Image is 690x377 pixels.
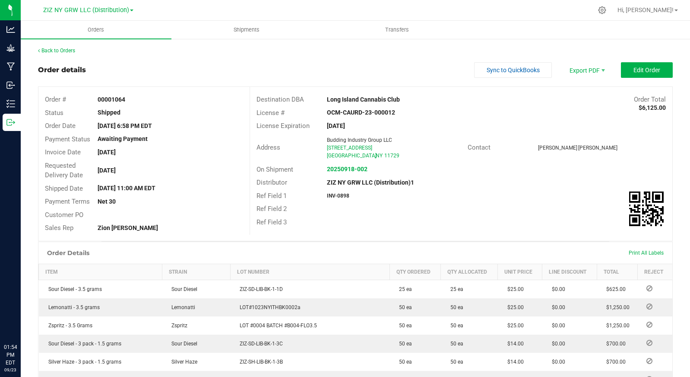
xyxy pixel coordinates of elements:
inline-svg: Inbound [6,81,15,89]
span: Print All Labels [629,250,664,256]
span: Reject Inventory [643,340,656,345]
th: Reject [638,264,672,280]
span: LOT #0004 BATCH #B004-FLO3.5 [235,323,317,329]
strong: ZIZ NY GRW LLC (Distribution)1 [327,179,414,186]
span: Order Total [634,96,666,103]
span: 25 ea [395,286,412,292]
span: ZIZ-SD-LIB-BK-1-1D [235,286,283,292]
th: Item [39,264,162,280]
span: ZIZ NY GRW LLC (Distribution) [43,6,129,14]
span: [PERSON_NAME] [538,145,577,151]
inline-svg: Manufacturing [6,62,15,71]
span: $25.00 [503,304,524,310]
button: Edit Order [621,62,673,78]
div: Order details [38,65,86,75]
span: Sales Rep [45,224,73,232]
span: 50 ea [446,304,463,310]
span: Sync to QuickBooks [487,67,540,73]
span: Hi, [PERSON_NAME]! [617,6,674,13]
a: Orders [21,21,171,39]
span: $700.00 [602,341,626,347]
strong: [DATE] 6:58 PM EDT [98,122,152,129]
span: Reject Inventory [643,304,656,309]
p: 01:54 PM EDT [4,343,17,367]
span: Reject Inventory [643,286,656,291]
strong: Shipped [98,109,120,116]
span: Ref Field 1 [256,192,287,200]
inline-svg: Outbound [6,118,15,127]
strong: OCM-CAURD-23-000012 [327,109,395,116]
strong: 00001064 [98,96,125,103]
span: Requested Delivery Date [45,162,83,179]
th: Qty Allocated [441,264,498,280]
span: Sour Diesel - 3 pack - 1.5 grams [44,341,121,347]
span: Zspritz - 3.5 Grams [44,323,92,329]
span: $0.00 [548,359,565,365]
span: Sour Diesel [167,286,197,292]
li: Export PDF [560,62,612,78]
span: Customer PO [45,211,83,219]
span: Orders [76,26,116,34]
span: 50 ea [395,341,412,347]
th: Total [597,264,638,280]
span: Sour Diesel - 3.5 grams [44,286,102,292]
span: 50 ea [395,323,412,329]
span: 11729 [384,153,399,159]
strong: [DATE] [98,167,116,174]
span: Reject Inventory [643,358,656,364]
span: $0.00 [548,304,565,310]
span: Payment Terms [45,198,90,205]
span: License # [256,109,285,117]
span: $14.00 [503,359,524,365]
span: Contact [468,144,491,151]
span: , [375,153,376,159]
a: Transfers [322,21,473,39]
span: 50 ea [395,304,412,310]
span: Invoice Date [45,148,81,156]
span: Silver Haze [167,359,197,365]
span: $1,250.00 [602,304,630,310]
span: Address [256,144,280,151]
strong: $6,125.00 [639,104,666,111]
span: NY [376,153,383,159]
th: Strain [162,264,230,280]
strong: [DATE] [327,122,345,129]
span: Shipments [222,26,271,34]
span: Transfers [373,26,421,34]
button: Sync to QuickBooks [474,62,552,78]
span: Distributor [256,179,287,186]
span: $0.00 [548,286,565,292]
p: 09/23 [4,367,17,373]
strong: [DATE] [98,149,116,156]
span: Lemonatti - 3.5 grams [44,304,100,310]
span: Payment Status [45,135,90,143]
img: Scan me! [629,192,664,226]
a: 20250918-002 [327,166,367,173]
span: $625.00 [602,286,626,292]
span: ZIZ-SH-LIB-BK-1-3B [235,359,283,365]
span: License Expiration [256,122,310,130]
inline-svg: Inventory [6,99,15,108]
span: $0.00 [548,323,565,329]
h1: Order Details [47,249,89,256]
span: Shipped Date [45,185,83,192]
span: Budding Industry Group LLC [327,137,392,143]
strong: Net 30 [98,198,116,205]
span: Status [45,109,63,117]
qrcode: 00001064 [629,192,664,226]
span: 50 ea [395,359,412,365]
span: [STREET_ADDRESS] [327,145,372,151]
span: Order Date [45,122,76,130]
span: Ref Field 2 [256,205,287,213]
span: 50 ea [446,359,463,365]
span: $0.00 [548,341,565,347]
a: Back to Orders [38,48,75,54]
strong: [DATE] 11:00 AM EDT [98,185,155,192]
span: $700.00 [602,359,626,365]
strong: Awaiting Payment [98,135,148,142]
span: $14.00 [503,341,524,347]
span: 50 ea [446,341,463,347]
th: Qty Ordered [389,264,440,280]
